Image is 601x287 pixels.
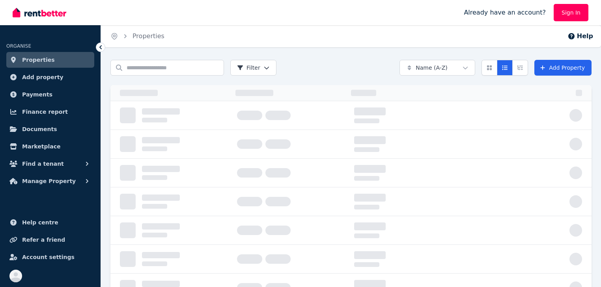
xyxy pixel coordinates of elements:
a: Finance report [6,104,94,120]
a: Help centre [6,215,94,230]
span: Refer a friend [22,235,65,244]
span: Manage Property [22,176,76,186]
a: Marketplace [6,139,94,154]
span: ORGANISE [6,43,31,49]
button: Card view [482,60,497,76]
button: Compact list view [497,60,513,76]
img: RentBetter [13,7,66,19]
span: Help centre [22,218,58,227]
span: Find a tenant [22,159,64,168]
button: Name (A-Z) [399,60,475,76]
a: Payments [6,87,94,102]
span: Documents [22,124,57,134]
span: Account settings [22,252,75,262]
a: Account settings [6,249,94,265]
a: Properties [6,52,94,68]
button: Filter [230,60,276,76]
span: Already have an account? [464,8,546,17]
nav: Breadcrumb [101,25,174,47]
button: Manage Property [6,173,94,189]
span: Finance report [22,107,68,117]
div: View options [482,60,528,76]
a: Sign In [554,4,588,21]
a: Documents [6,121,94,137]
button: Find a tenant [6,156,94,172]
button: Help [567,31,593,41]
span: Filter [237,64,260,72]
a: Refer a friend [6,232,94,248]
a: Properties [133,32,164,40]
span: Properties [22,55,55,65]
span: Marketplace [22,142,60,151]
a: Add property [6,69,94,85]
span: Add property [22,72,63,82]
span: Name (A-Z) [416,64,448,72]
span: Payments [22,90,52,99]
button: Expanded list view [512,60,528,76]
a: Add Property [534,60,592,76]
